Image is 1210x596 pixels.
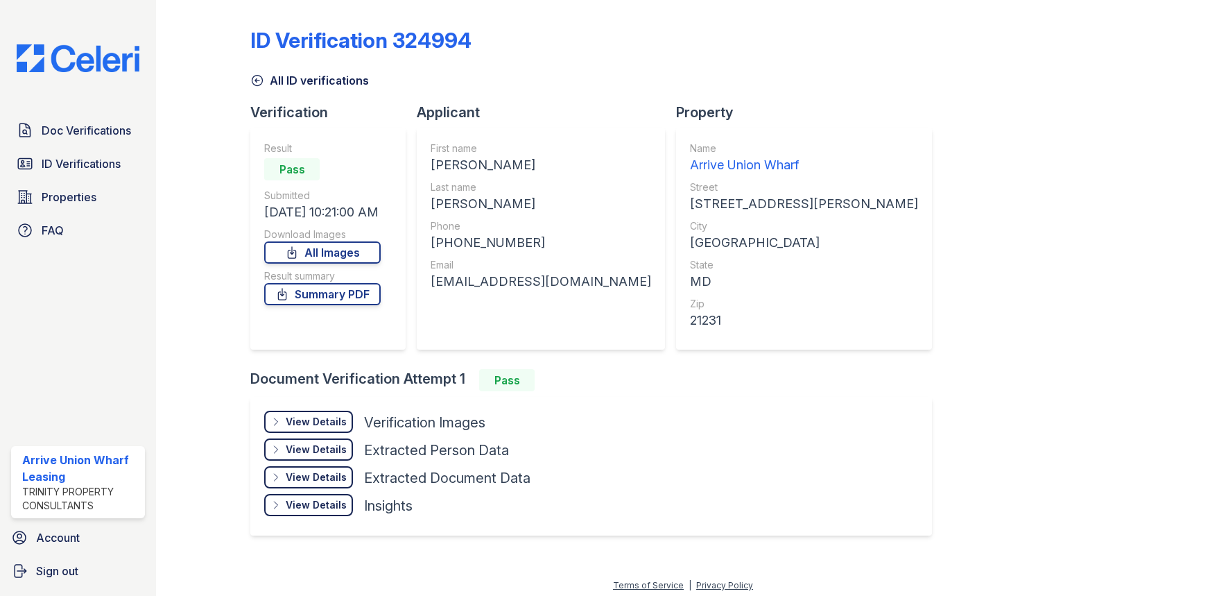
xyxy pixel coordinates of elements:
[690,180,918,194] div: Street
[22,485,139,513] div: Trinity Property Consultants
[689,580,691,590] div: |
[42,222,64,239] span: FAQ
[431,219,651,233] div: Phone
[286,415,347,429] div: View Details
[264,283,381,305] a: Summary PDF
[6,557,150,585] a: Sign out
[690,142,918,175] a: Name Arrive Union Wharf
[22,452,139,485] div: Arrive Union Wharf Leasing
[286,443,347,457] div: View Details
[690,258,918,272] div: State
[431,155,651,175] div: [PERSON_NAME]
[690,194,918,214] div: [STREET_ADDRESS][PERSON_NAME]
[690,311,918,330] div: 21231
[264,269,381,283] div: Result summary
[36,563,78,579] span: Sign out
[431,194,651,214] div: [PERSON_NAME]
[250,72,369,89] a: All ID verifications
[11,117,145,144] a: Doc Verifications
[11,216,145,244] a: FAQ
[676,103,943,122] div: Property
[264,203,381,222] div: [DATE] 10:21:00 AM
[286,470,347,484] div: View Details
[417,103,676,122] div: Applicant
[42,122,131,139] span: Doc Verifications
[264,228,381,241] div: Download Images
[479,369,535,391] div: Pass
[690,272,918,291] div: MD
[690,219,918,233] div: City
[6,44,150,72] img: CE_Logo_Blue-a8612792a0a2168367f1c8372b55b34899dd931a85d93a1a3d3e32e68fde9ad4.png
[11,183,145,211] a: Properties
[250,103,417,122] div: Verification
[250,28,472,53] div: ID Verification 324994
[364,441,509,460] div: Extracted Person Data
[431,272,651,291] div: [EMAIL_ADDRESS][DOMAIN_NAME]
[264,241,381,264] a: All Images
[431,233,651,253] div: [PHONE_NUMBER]
[431,180,651,194] div: Last name
[431,258,651,272] div: Email
[264,158,320,180] div: Pass
[36,529,80,546] span: Account
[286,498,347,512] div: View Details
[42,189,96,205] span: Properties
[690,297,918,311] div: Zip
[264,142,381,155] div: Result
[11,150,145,178] a: ID Verifications
[690,142,918,155] div: Name
[364,413,485,432] div: Verification Images
[690,155,918,175] div: Arrive Union Wharf
[250,369,943,391] div: Document Verification Attempt 1
[364,468,530,488] div: Extracted Document Data
[613,580,684,590] a: Terms of Service
[42,155,121,172] span: ID Verifications
[431,142,651,155] div: First name
[264,189,381,203] div: Submitted
[364,496,413,516] div: Insights
[690,233,918,253] div: [GEOGRAPHIC_DATA]
[6,524,150,552] a: Account
[696,580,753,590] a: Privacy Policy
